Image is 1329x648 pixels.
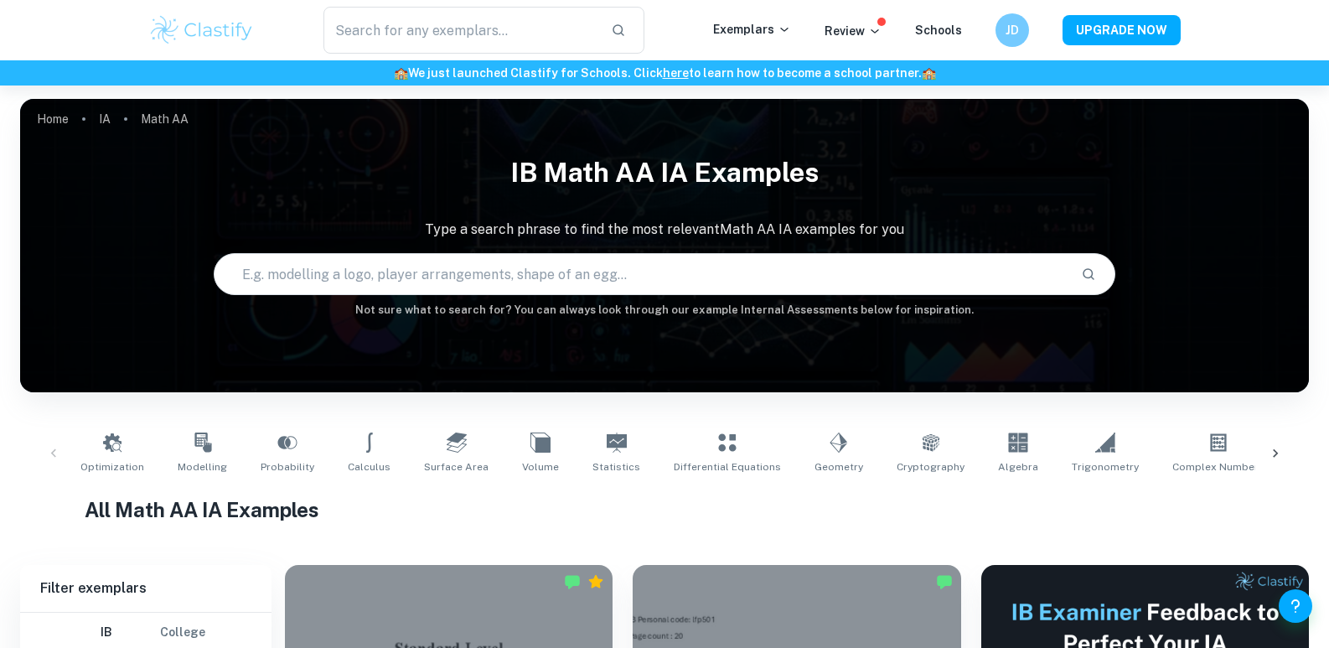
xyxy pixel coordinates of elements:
button: JD [995,13,1029,47]
span: Complex Numbers [1172,459,1264,474]
button: Search [1074,260,1103,288]
span: Volume [522,459,559,474]
button: Help and Feedback [1279,589,1312,623]
input: Search for any exemplars... [323,7,597,54]
input: E.g. modelling a logo, player arrangements, shape of an egg... [215,251,1068,298]
p: Review [825,22,882,40]
h6: Not sure what to search for? You can always look through our example Internal Assessments below f... [20,302,1309,319]
span: Probability [261,459,314,474]
img: Marked [564,573,581,590]
span: 🏫 [922,66,936,80]
span: Surface Area [424,459,489,474]
span: Differential Equations [674,459,781,474]
span: Modelling [178,459,227,474]
span: Geometry [814,459,863,474]
div: Premium [587,573,604,590]
img: Marked [936,573,953,590]
span: Cryptography [897,459,964,474]
span: Optimization [80,459,144,474]
h1: All Math AA IA Examples [85,495,1244,525]
p: Math AA [141,110,189,128]
a: IA [99,107,111,131]
a: Home [37,107,69,131]
h6: We just launched Clastify for Schools. Click to learn how to become a school partner. [3,64,1326,82]
h6: Filter exemplars [20,565,271,612]
button: UPGRADE NOW [1063,15,1181,45]
a: here [663,66,689,80]
span: 🏫 [394,66,408,80]
span: Algebra [998,459,1038,474]
span: Trigonometry [1072,459,1139,474]
span: Statistics [592,459,640,474]
img: Clastify logo [148,13,255,47]
h1: IB Math AA IA examples [20,146,1309,200]
span: Calculus [348,459,390,474]
p: Type a search phrase to find the most relevant Math AA IA examples for you [20,220,1309,240]
h6: JD [1003,21,1022,39]
p: Exemplars [713,20,791,39]
a: Schools [915,23,962,37]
